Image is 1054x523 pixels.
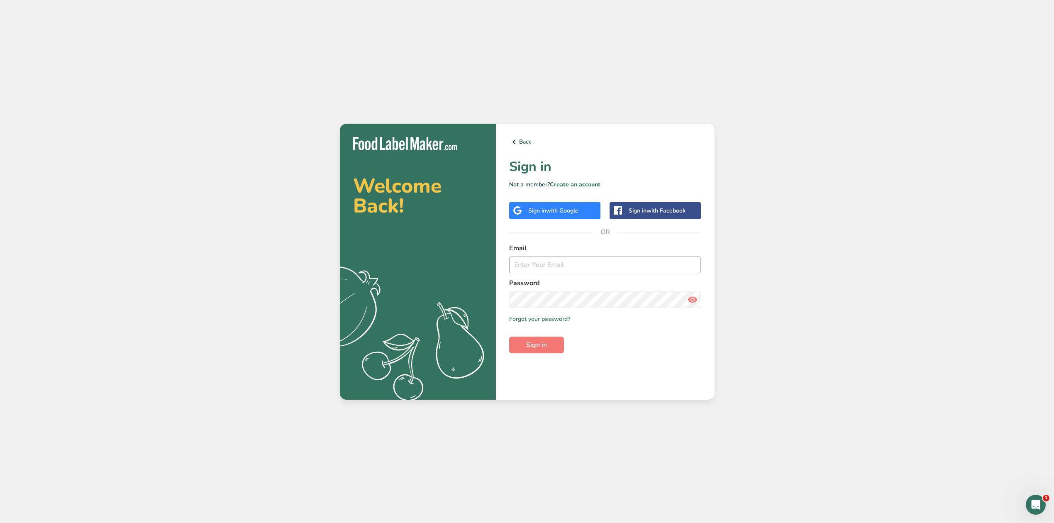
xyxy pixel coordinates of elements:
[509,157,701,177] h1: Sign in
[1043,495,1049,501] span: 1
[526,340,547,350] span: Sign in
[1026,495,1046,515] iframe: Intercom live chat
[509,243,701,253] label: Email
[546,207,578,215] span: with Google
[550,181,600,188] a: Create an account
[353,137,457,151] img: Food Label Maker
[509,315,570,323] a: Forgot your password?
[647,207,686,215] span: with Facebook
[509,137,701,147] a: Back
[509,180,701,189] p: Not a member?
[629,206,686,215] div: Sign in
[509,257,701,273] input: Enter Your Email
[528,206,578,215] div: Sign in
[593,220,617,244] span: OR
[353,176,483,216] h2: Welcome Back!
[509,337,564,353] button: Sign in
[509,278,701,288] label: Password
